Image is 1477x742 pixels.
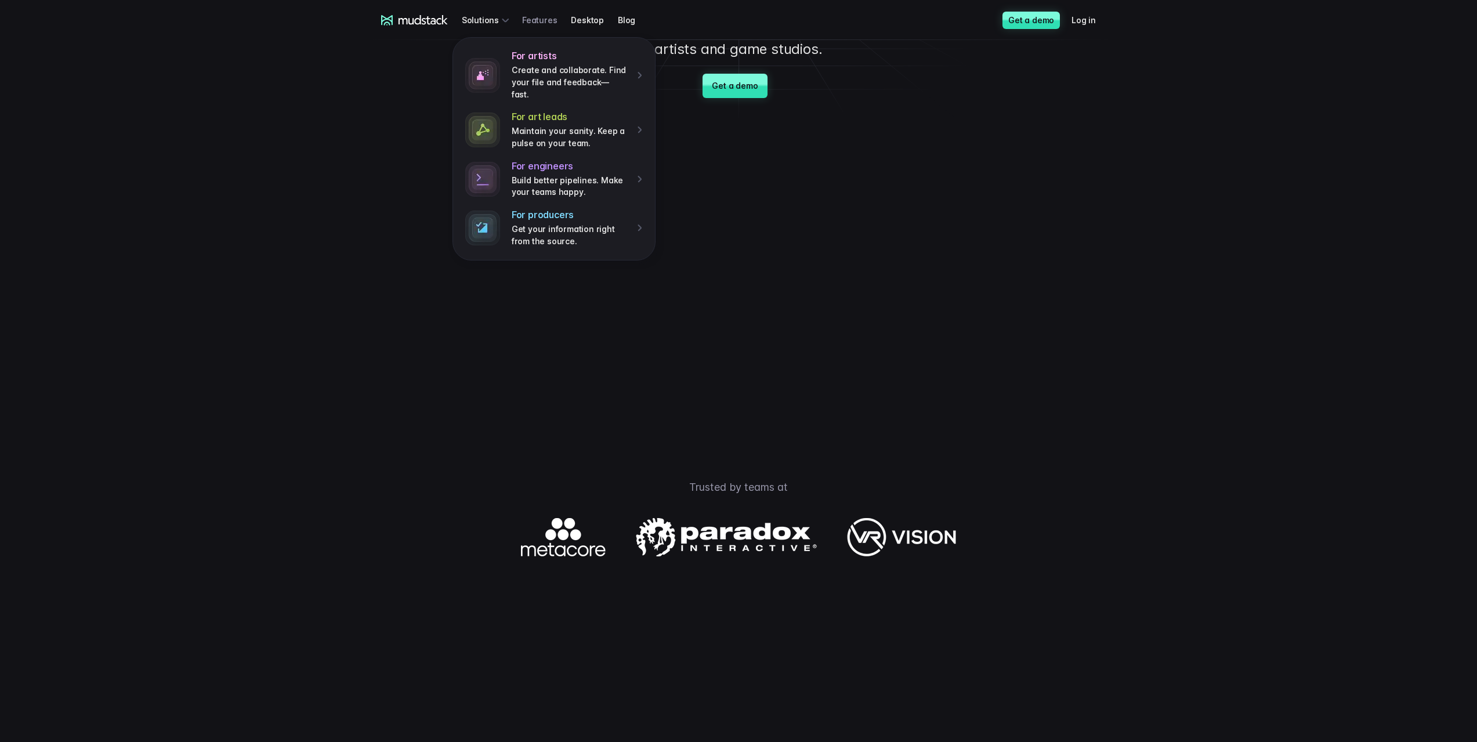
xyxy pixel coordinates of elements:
a: For artistsCreate and collaborate. Find your file and feedback— fast. [460,45,648,106]
h4: For art leads [512,111,629,123]
p: Get your information right from the source. [512,223,629,247]
a: Features [522,9,571,31]
a: Get a demo [703,74,767,98]
a: For art leadsMaintain your sanity. Keep a pulse on your team. [460,106,648,154]
h4: For artists [512,50,629,62]
p: Build better pipelines. Make your teams happy. [512,175,629,198]
a: Log in [1071,9,1110,31]
h4: For engineers [512,160,629,172]
span: Job title [194,48,226,58]
span: Art team size [194,96,248,106]
img: stylized terminal icon [465,162,500,197]
a: Blog [618,9,649,31]
img: connected dots icon [465,113,500,147]
span: Work with outsourced artists? [13,210,135,220]
span: Last name [194,1,237,10]
p: Create and collaborate. Find your file and feedback— fast. [512,64,629,100]
img: Logos of companies using mudstack. [521,518,956,556]
a: For producersGet your information right from the source. [460,204,648,252]
img: spray paint icon [465,58,500,93]
p: Maintain your sanity. Keep a pulse on your team. [512,125,629,149]
p: Trusted by teams at [332,479,1145,495]
a: Get a demo [1002,12,1060,29]
h4: For producers [512,209,629,221]
input: Work with outsourced artists? [3,211,10,218]
img: stylized terminal icon [465,211,500,245]
a: For engineersBuild better pipelines. Make your teams happy. [460,155,648,204]
div: Solutions [462,9,513,31]
a: mudstack logo [381,15,448,26]
a: Desktop [571,9,618,31]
